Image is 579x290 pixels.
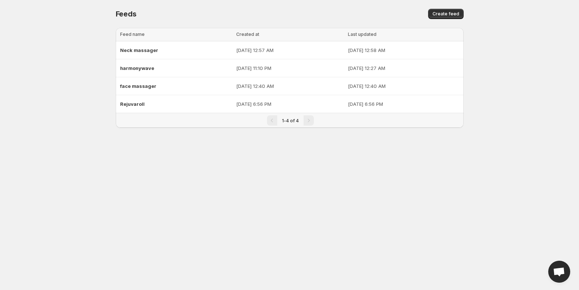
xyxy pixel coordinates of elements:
span: face massager [120,83,156,89]
p: [DATE] 6:56 PM [236,100,344,108]
button: Create feed [428,9,464,19]
span: Neck massager [120,47,158,53]
p: [DATE] 12:40 AM [348,82,459,90]
span: Rejuvaroll [120,101,145,107]
span: Last updated [348,31,376,37]
p: [DATE] 12:58 AM [348,47,459,54]
p: [DATE] 11:10 PM [236,64,344,72]
span: harmonywave [120,65,154,71]
p: [DATE] 12:40 AM [236,82,344,90]
span: Feeds [116,10,137,18]
span: Feed name [120,31,145,37]
span: Created at [236,31,259,37]
nav: Pagination [116,113,464,128]
p: [DATE] 12:57 AM [236,47,344,54]
p: [DATE] 6:56 PM [348,100,459,108]
p: [DATE] 12:27 AM [348,64,459,72]
a: Open chat [548,261,570,283]
span: Create feed [433,11,459,17]
span: 1-4 of 4 [282,118,299,123]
